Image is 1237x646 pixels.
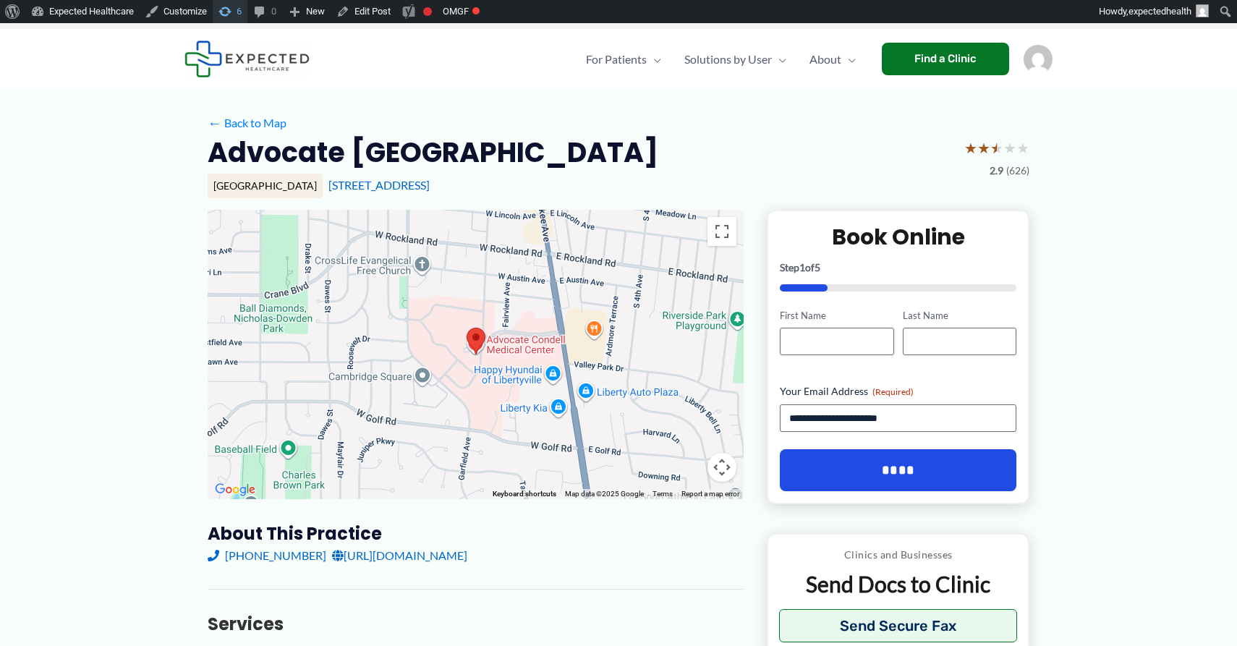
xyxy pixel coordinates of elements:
[779,545,1017,564] p: Clinics and Businesses
[841,34,856,85] span: Menu Toggle
[977,135,990,161] span: ★
[780,263,1016,273] p: Step of
[1003,135,1016,161] span: ★
[208,112,286,134] a: ←Back to Map
[772,34,786,85] span: Menu Toggle
[872,386,914,397] span: (Required)
[798,34,867,85] a: AboutMenu Toggle
[799,261,805,273] span: 1
[882,43,1009,75] a: Find a Clinic
[208,135,658,170] h2: Advocate [GEOGRAPHIC_DATA]
[815,261,820,273] span: 5
[779,570,1017,598] p: Send Docs to Clinic
[1006,161,1029,180] span: (626)
[211,480,259,499] img: Google
[990,161,1003,180] span: 2.9
[780,223,1016,251] h2: Book Online
[990,135,1003,161] span: ★
[574,34,673,85] a: For PatientsMenu Toggle
[780,309,893,323] label: First Name
[208,522,744,545] h3: About this practice
[673,34,798,85] a: Solutions by UserMenu Toggle
[903,309,1016,323] label: Last Name
[423,7,432,16] div: Focus keyphrase not set
[208,613,744,635] h3: Services
[208,174,323,198] div: [GEOGRAPHIC_DATA]
[208,116,221,129] span: ←
[184,41,310,77] img: Expected Healthcare Logo - side, dark font, small
[707,453,736,482] button: Map camera controls
[707,217,736,246] button: Toggle fullscreen view
[493,489,556,499] button: Keyboard shortcuts
[332,545,467,566] a: [URL][DOMAIN_NAME]
[211,480,259,499] a: Open this area in Google Maps (opens a new window)
[780,384,1016,399] label: Your Email Address
[1128,6,1191,17] span: expectedhealth
[647,34,661,85] span: Menu Toggle
[1024,51,1053,64] a: Account icon link
[779,609,1017,642] button: Send Secure Fax
[574,34,867,85] nav: Primary Site Navigation
[565,490,644,498] span: Map data ©2025 Google
[208,545,326,566] a: [PHONE_NUMBER]
[652,490,673,498] a: Terms
[328,178,430,192] a: [STREET_ADDRESS]
[1016,135,1029,161] span: ★
[964,135,977,161] span: ★
[809,34,841,85] span: About
[586,34,647,85] span: For Patients
[684,34,772,85] span: Solutions by User
[681,490,739,498] a: Report a map error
